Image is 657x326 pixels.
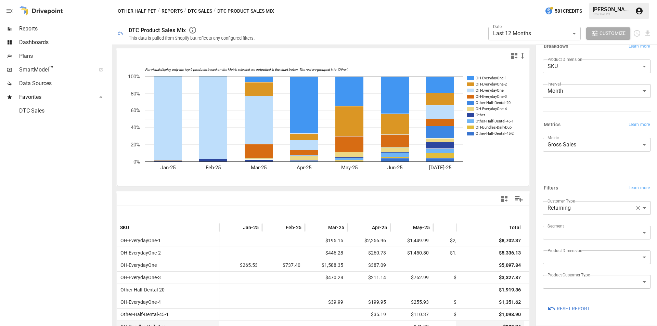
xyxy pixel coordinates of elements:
span: $110.37 [394,309,430,321]
div: / [184,7,186,15]
span: Reset Report [557,304,590,313]
span: $1,449.99 [394,235,430,247]
text: 60% [131,107,140,114]
span: $1,255.65 [437,247,473,259]
span: $211.14 [351,272,387,284]
span: $255.93 [394,296,430,308]
span: May-25 [413,224,430,231]
span: $199.95 [351,296,387,308]
div: 🛍 [118,30,123,37]
span: Other-Half-Dental-20 [118,287,165,292]
text: OH-EverydayOne-2 [476,82,507,87]
button: Reports [162,7,183,15]
span: SmartModel [19,66,91,74]
div: $5,336.13 [499,247,521,259]
span: SKU [120,224,129,231]
button: Sort [233,223,242,232]
span: $195.15 [308,235,344,247]
div: $8,702.37 [499,235,521,247]
span: $2,230.17 [437,235,473,247]
label: Product Dimension [547,56,582,62]
span: OH-EverydayOne-2 [118,250,161,256]
span: Mar-25 [328,224,344,231]
span: $260.73 [351,247,387,259]
button: Manage Columns [511,191,527,207]
text: Other-Half-Dental-20 [476,101,511,105]
text: OH-EverydayOne-1 [476,76,507,80]
span: $260.73 [437,309,473,321]
text: Apr-25 [297,165,311,171]
button: Reset Report [543,302,594,315]
div: [PERSON_NAME] [593,6,631,13]
span: OH-EverydayOne-3 [118,275,161,280]
span: $2,256.96 [351,235,387,247]
button: Sort [130,223,140,232]
div: / [158,7,160,15]
text: [DATE]-25 [429,165,451,171]
text: Other [476,113,485,117]
button: 581Credits [542,5,585,17]
span: OH-EverydayOne-4 [118,299,161,305]
label: Date [493,24,502,29]
button: Sort [362,223,371,232]
div: $1,919.36 [499,284,521,296]
text: OH-EverydayOne [476,88,504,93]
span: Plans [19,52,111,60]
span: $265.53 [223,259,259,271]
text: 40% [131,125,140,131]
div: SKU [543,60,651,73]
div: $1,098.90 [499,309,521,321]
label: Interval [547,81,561,87]
text: Feb-25 [206,165,221,171]
span: Data Sources [19,79,111,88]
text: Jan-25 [160,165,176,171]
label: Product Dimension [547,248,582,253]
span: Jan-25 [243,224,259,231]
h6: Breakdown [544,43,568,50]
div: DTC Product Sales Mix [129,27,186,34]
text: OH-EverydayOne-3 [476,94,507,99]
label: Product Customer Type [547,272,590,278]
button: Sort [318,223,327,232]
span: Feb-25 [286,224,301,231]
span: Dashboards [19,38,111,47]
text: Jun-25 [387,165,402,171]
span: ™ [49,65,54,73]
text: 80% [131,91,140,97]
text: 20% [131,142,140,148]
span: $752.58 [437,272,473,284]
span: $387.09 [351,259,387,271]
span: Learn more [629,43,650,50]
span: $470.28 [308,272,344,284]
text: 0% [133,159,140,165]
h6: Metrics [544,121,561,129]
text: OH-EverydayOne-4 [476,107,507,111]
span: $762.99 [394,272,430,284]
text: OH-Bundles-DailyDuo [476,125,512,130]
span: Customize [600,29,626,38]
span: $1,588.35 [308,259,344,271]
span: $39.99 [308,296,344,308]
button: Download report [644,29,652,37]
span: $1,450.80 [394,247,430,259]
div: Returning [543,201,646,215]
span: Other-Half-Dental-45-1 [118,312,169,317]
text: Other-Half-Dental-45-2 [476,131,514,136]
text: 100% [128,74,140,80]
div: This data is pulled from Shopify but reflects any configured filters. [129,36,255,41]
span: Last 12 Months [493,30,531,37]
button: Schedule report [633,29,641,37]
text: For visual display, only the top 9 products based on the Metric selected are outputted in the cha... [145,68,348,72]
span: OH-EverydayOne-1 [118,238,161,243]
text: Other-Half-Dental-45-1 [476,119,514,123]
text: May-25 [341,165,358,171]
span: Reports [19,25,111,33]
div: Gross Sales [543,138,651,152]
button: Other Half Pet [118,7,156,15]
div: $1,351.62 [499,296,521,308]
div: $5,097.84 [499,259,521,271]
div: Other Half Pet [593,13,631,16]
svg: A chart. [117,63,524,186]
text: Mar-25 [251,165,267,171]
